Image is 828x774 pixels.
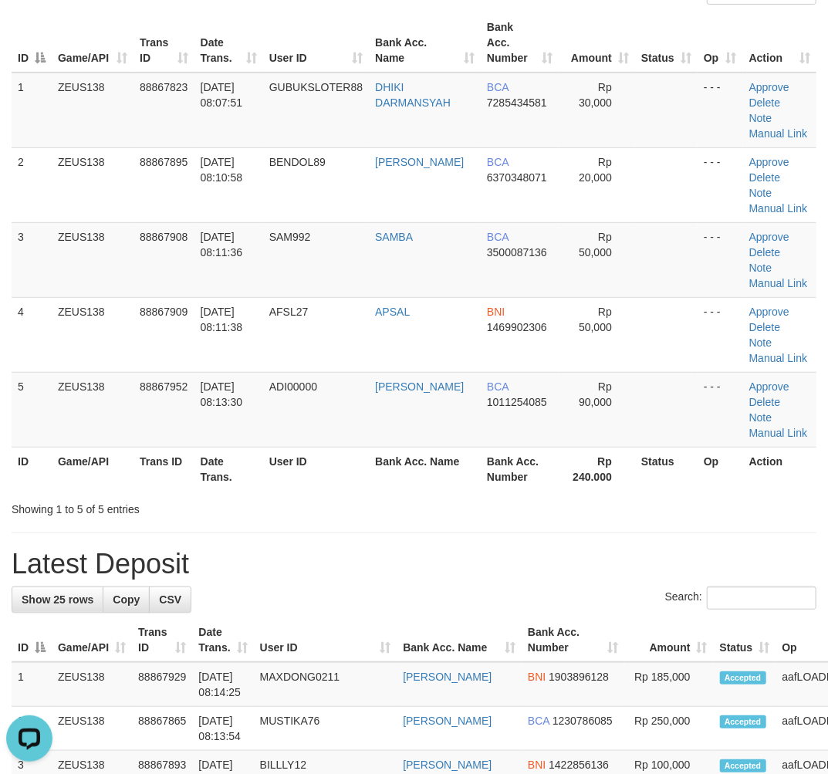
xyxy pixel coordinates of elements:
[140,380,188,393] span: 88867952
[263,447,369,491] th: User ID
[140,156,188,168] span: 88867895
[487,246,547,259] span: Copy 3500087136 to clipboard
[269,306,309,318] span: AFSL27
[254,707,397,751] td: MUSTIKA76
[698,222,743,297] td: - - -
[579,306,612,333] span: Rp 50,000
[749,336,772,349] a: Note
[743,447,816,491] th: Action
[698,13,743,73] th: Op: activate to sort column ascending
[624,707,714,751] td: Rp 250,000
[749,380,789,393] a: Approve
[52,372,133,447] td: ZEUS138
[52,73,133,148] td: ZEUS138
[140,81,188,93] span: 88867823
[12,447,52,491] th: ID
[624,618,714,662] th: Amount: activate to sort column ascending
[579,156,612,184] span: Rp 20,000
[192,707,253,751] td: [DATE] 08:13:54
[487,321,547,333] span: Copy 1469902306 to clipboard
[403,715,492,727] a: [PERSON_NAME]
[132,662,192,707] td: 88867929
[624,662,714,707] td: Rp 185,000
[369,447,481,491] th: Bank Acc. Name
[52,662,132,707] td: ZEUS138
[549,671,609,683] span: Copy 1903896128 to clipboard
[12,222,52,297] td: 3
[749,246,780,259] a: Delete
[487,171,547,184] span: Copy 6370348071 to clipboard
[140,231,188,243] span: 88867908
[528,759,546,771] span: BNI
[553,715,613,727] span: Copy 1230786085 to clipboard
[12,297,52,372] td: 4
[487,231,509,243] span: BCA
[397,618,522,662] th: Bank Acc. Name: activate to sort column ascending
[269,380,317,393] span: ADI00000
[714,618,776,662] th: Status: activate to sort column ascending
[12,662,52,707] td: 1
[12,586,103,613] a: Show 25 rows
[481,13,559,73] th: Bank Acc. Number: activate to sort column ascending
[487,81,509,93] span: BCA
[132,707,192,751] td: 88867865
[487,380,509,393] span: BCA
[403,671,492,683] a: [PERSON_NAME]
[635,447,698,491] th: Status
[269,231,311,243] span: SAM992
[559,13,634,73] th: Amount: activate to sort column ascending
[559,447,634,491] th: Rp 240.000
[698,147,743,222] td: - - -
[12,372,52,447] td: 5
[487,306,505,318] span: BNI
[749,112,772,124] a: Note
[635,13,698,73] th: Status: activate to sort column ascending
[528,715,549,727] span: BCA
[192,618,253,662] th: Date Trans.: activate to sort column ascending
[487,96,547,109] span: Copy 7285434581 to clipboard
[720,671,766,684] span: Accepted
[749,352,808,364] a: Manual Link
[749,411,772,424] a: Note
[749,171,780,184] a: Delete
[528,671,546,683] span: BNI
[749,262,772,274] a: Note
[132,618,192,662] th: Trans ID: activate to sort column ascending
[375,380,464,393] a: [PERSON_NAME]
[149,586,191,613] a: CSV
[254,618,397,662] th: User ID: activate to sort column ascending
[269,81,363,93] span: GUBUKSLOTER88
[487,396,547,408] span: Copy 1011254085 to clipboard
[749,187,772,199] a: Note
[749,156,789,168] a: Approve
[201,81,243,109] span: [DATE] 08:07:51
[263,13,369,73] th: User ID: activate to sort column ascending
[749,127,808,140] a: Manual Link
[52,618,132,662] th: Game/API: activate to sort column ascending
[133,447,194,491] th: Trans ID
[369,13,481,73] th: Bank Acc. Name: activate to sort column ascending
[52,147,133,222] td: ZEUS138
[269,156,326,168] span: BENDOL89
[194,13,263,73] th: Date Trans.: activate to sort column ascending
[549,759,609,771] span: Copy 1422856136 to clipboard
[12,707,52,751] td: 2
[140,306,188,318] span: 88867909
[698,447,743,491] th: Op
[743,13,816,73] th: Action: activate to sort column ascending
[375,81,451,109] a: DHIKI DARMANSYAH
[12,73,52,148] td: 1
[749,321,780,333] a: Delete
[6,6,52,52] button: Open LiveChat chat widget
[12,147,52,222] td: 2
[159,593,181,606] span: CSV
[103,586,150,613] a: Copy
[749,231,789,243] a: Approve
[375,306,410,318] a: APSAL
[579,380,612,408] span: Rp 90,000
[52,13,133,73] th: Game/API: activate to sort column ascending
[52,222,133,297] td: ZEUS138
[12,495,333,517] div: Showing 1 to 5 of 5 entries
[749,427,808,439] a: Manual Link
[192,662,253,707] td: [DATE] 08:14:25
